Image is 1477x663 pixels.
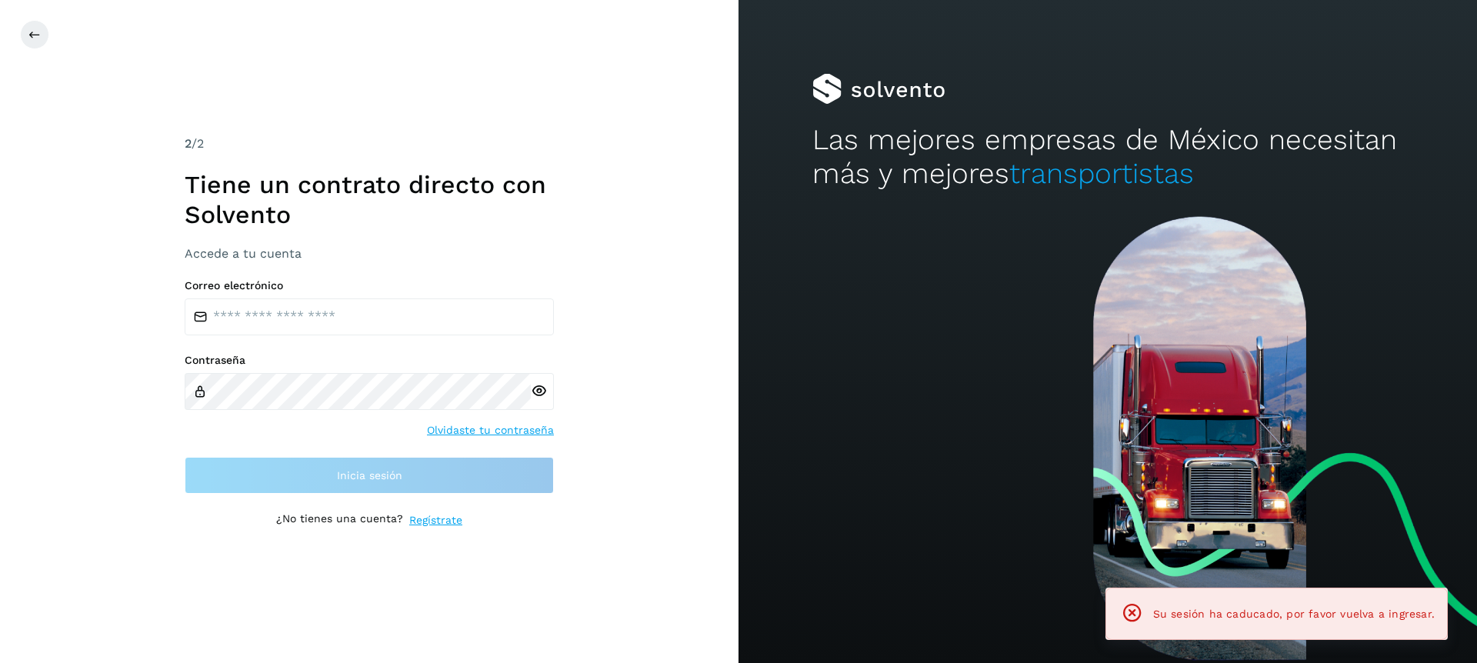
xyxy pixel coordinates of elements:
[185,136,192,151] span: 2
[409,512,462,528] a: Regístrate
[1153,608,1435,620] span: Su sesión ha caducado, por favor vuelva a ingresar.
[185,279,554,292] label: Correo electrónico
[185,246,554,261] h3: Accede a tu cuenta
[337,470,402,481] span: Inicia sesión
[427,422,554,438] a: Olvidaste tu contraseña
[185,170,554,229] h1: Tiene un contrato directo con Solvento
[276,512,403,528] p: ¿No tienes una cuenta?
[185,457,554,494] button: Inicia sesión
[185,135,554,153] div: /2
[1009,157,1194,190] span: transportistas
[185,354,554,367] label: Contraseña
[812,123,1403,192] h2: Las mejores empresas de México necesitan más y mejores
